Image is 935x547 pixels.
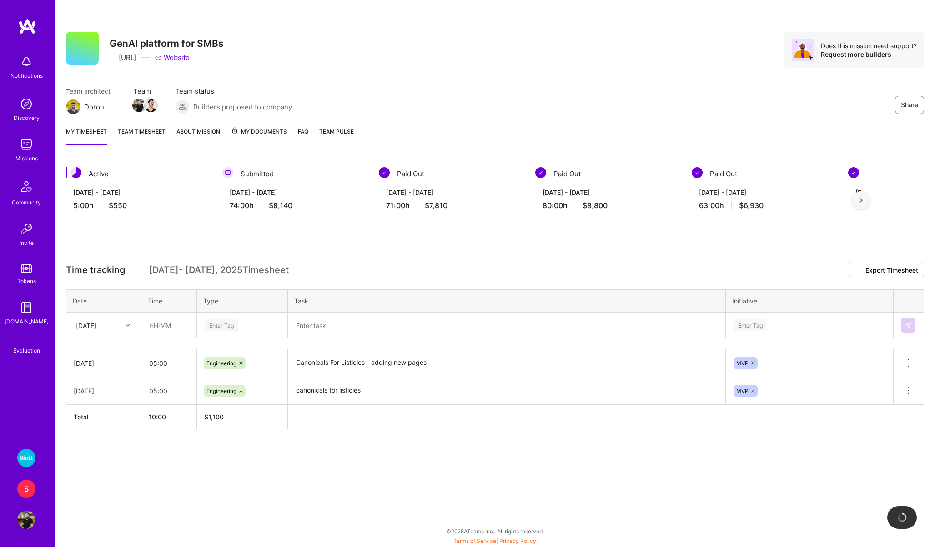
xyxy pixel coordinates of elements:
[289,350,724,376] textarea: Canonicals For Listicles - adding new pages
[905,322,912,329] img: Submit
[17,220,35,238] img: Invite
[379,167,524,180] div: Paid Out
[855,268,862,274] i: icon Download
[535,167,681,180] div: Paid Out
[231,127,287,145] a: My Documents
[204,413,224,421] span: $ 1,100
[859,197,863,204] img: right
[17,449,35,467] img: Wolt - Fintech: Payments Expansion Team
[133,98,145,113] a: Team Member Avatar
[583,201,608,210] span: $8,800
[155,53,190,62] a: Website
[17,95,35,113] img: discovery
[692,167,703,178] img: Paid Out
[205,318,238,332] div: Enter Tag
[21,264,32,273] img: tokens
[901,100,918,109] span: Share
[543,201,674,210] div: 80:00 h
[732,296,887,306] div: Initiative
[20,238,34,248] div: Invite
[66,127,107,145] a: My timesheet
[66,167,211,180] div: Active
[821,50,917,59] div: Request more builders
[73,188,204,197] div: [DATE] - [DATE]
[17,480,35,498] div: S
[17,53,35,71] img: bell
[66,99,80,114] img: Team Architect
[206,360,236,367] span: Engineering
[108,103,115,110] i: icon Mail
[222,167,233,178] img: Submitted
[18,18,36,35] img: logo
[133,86,157,96] span: Team
[692,167,837,180] div: Paid Out
[145,98,157,113] a: Team Member Avatar
[126,323,130,328] i: icon Chevron
[76,320,96,330] div: [DATE]
[699,201,830,210] div: 63:00 h
[319,128,354,135] span: Team Pulse
[230,201,361,210] div: 74:00 h
[895,96,924,114] button: Share
[15,154,38,163] div: Missions
[14,113,40,123] div: Discovery
[792,39,814,61] img: Avatar
[15,480,38,498] a: S
[453,537,496,544] a: Terms of Service
[319,127,354,145] a: Team Pulse
[109,201,127,210] span: $550
[849,262,924,278] button: Export Timesheet
[73,201,204,210] div: 5:00 h
[896,511,909,524] img: loading
[736,360,749,367] span: MVP
[379,167,390,178] img: Paid Out
[175,99,190,114] img: Builders proposed to company
[74,358,134,368] div: [DATE]
[142,379,196,403] input: HH:MM
[193,102,292,112] span: Builders proposed to company
[15,511,38,529] a: User Avatar
[848,167,859,178] img: Paid Out
[132,99,146,112] img: Team Member Avatar
[269,201,292,210] span: $8,140
[231,127,287,137] span: My Documents
[230,188,361,197] div: [DATE] - [DATE]
[15,176,37,198] img: Community
[175,86,292,96] span: Team status
[15,449,38,467] a: Wolt - Fintech: Payments Expansion Team
[144,99,158,112] img: Team Member Avatar
[386,188,517,197] div: [DATE] - [DATE]
[197,290,288,313] th: Type
[17,135,35,154] img: teamwork
[289,378,724,404] textarea: canonicals for listicles
[70,167,81,178] img: Active
[84,102,104,112] div: Doron
[55,520,935,542] div: © 2025 ATeams Inc., All rights reserved.
[739,201,764,210] span: $6,930
[118,127,166,145] a: Team timesheet
[66,405,141,429] th: Total
[386,201,517,210] div: 71:00 h
[298,127,308,145] a: FAQ
[206,388,236,394] span: Engineering
[142,351,196,375] input: HH:MM
[17,276,36,286] div: Tokens
[74,386,134,396] div: [DATE]
[141,405,197,429] th: 10:00
[543,188,674,197] div: [DATE] - [DATE]
[17,298,35,317] img: guide book
[734,318,767,332] div: Enter Tag
[66,86,115,96] span: Team architect
[110,53,136,62] div: [URL]
[12,198,41,207] div: Community
[66,264,125,276] span: Time tracking
[110,54,117,61] i: icon CompanyGray
[453,537,536,544] span: |
[736,388,749,394] span: MVP
[148,296,190,306] div: Time
[23,339,30,346] i: icon SelectionTeam
[222,167,368,180] div: Submitted
[10,71,43,80] div: Notifications
[288,290,726,313] th: Task
[149,264,289,276] span: [DATE] - [DATE] , 2025 Timesheet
